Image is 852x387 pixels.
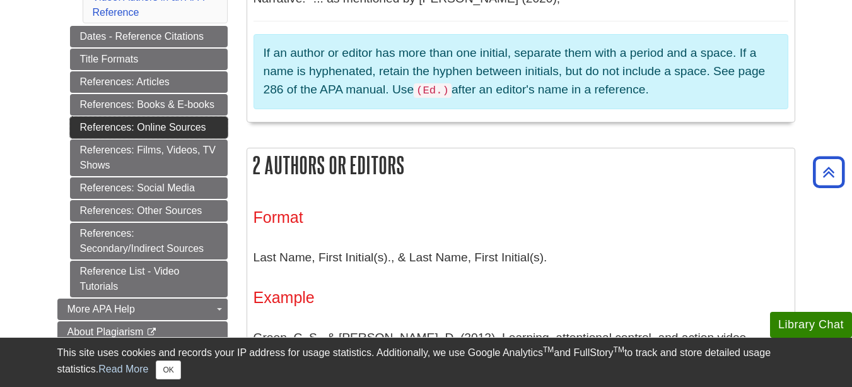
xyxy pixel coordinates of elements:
span: More APA Help [67,304,135,314]
a: More APA Help [57,299,228,320]
h2: 2 Authors or Editors [247,148,795,182]
a: About Plagiarism [57,321,228,343]
button: Library Chat [770,312,852,338]
a: References: Other Sources [70,200,228,222]
i: This link opens in a new window [146,328,157,336]
a: Read More [98,364,148,374]
p: Last Name, First Initial(s)., & Last Name, First Initial(s). [254,239,788,276]
sup: TM [543,345,554,354]
a: Reference List - Video Tutorials [70,261,228,297]
a: References: Articles [70,71,228,93]
a: Title Formats [70,49,228,70]
span: About Plagiarism [67,326,144,337]
h3: Format [254,208,788,227]
a: References: Secondary/Indirect Sources [70,223,228,259]
button: Close [156,360,180,379]
a: References: Social Media [70,177,228,199]
p: If an author or editor has more than one initial, separate them with a period and a space. If a n... [264,44,778,99]
sup: TM [614,345,624,354]
a: Dates - Reference Citations [70,26,228,47]
code: (Ed.) [414,83,452,98]
a: References: Films, Videos, TV Shows [70,140,228,176]
a: References: Books & E-books [70,94,228,116]
a: References: Online Sources [70,117,228,138]
div: This site uses cookies and records your IP address for usage statistics. Additionally, we use Goo... [57,345,795,379]
h3: Example [254,289,788,307]
a: Back to Top [808,164,849,181]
